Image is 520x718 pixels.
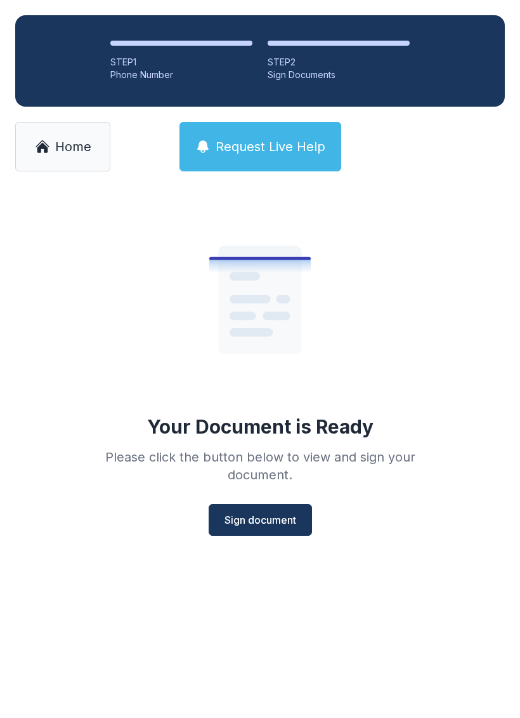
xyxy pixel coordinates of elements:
div: Please click the button below to view and sign your document. [77,448,443,484]
span: Sign document [224,512,296,528]
span: Home [55,138,91,156]
div: STEP 1 [110,56,252,69]
div: Sign Documents [268,69,410,81]
span: Request Live Help [216,138,325,156]
div: STEP 2 [268,56,410,69]
div: Your Document is Ready [147,415,374,438]
div: Phone Number [110,69,252,81]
